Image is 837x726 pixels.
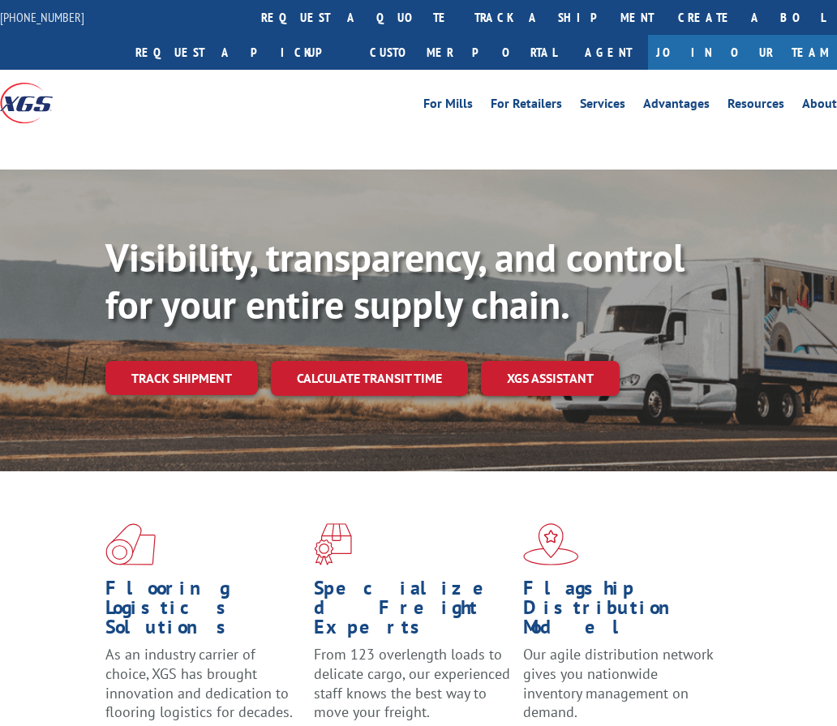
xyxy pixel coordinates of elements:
img: xgs-icon-focused-on-flooring-red [314,523,352,565]
a: Join Our Team [648,35,837,70]
h1: Flagship Distribution Model [523,578,719,645]
a: Customer Portal [358,35,569,70]
img: xgs-icon-total-supply-chain-intelligence-red [105,523,156,565]
a: Agent [569,35,648,70]
a: Resources [728,97,784,115]
a: Advantages [643,97,710,115]
h1: Flooring Logistics Solutions [105,578,302,645]
span: As an industry carrier of choice, XGS has brought innovation and dedication to flooring logistics... [105,645,293,721]
b: Visibility, transparency, and control for your entire supply chain. [105,232,685,329]
a: For Mills [423,97,473,115]
a: XGS ASSISTANT [481,361,620,396]
a: Request a pickup [123,35,358,70]
a: For Retailers [491,97,562,115]
img: xgs-icon-flagship-distribution-model-red [523,523,579,565]
a: Track shipment [105,361,258,395]
a: About [802,97,837,115]
a: Services [580,97,625,115]
a: Calculate transit time [271,361,468,396]
h1: Specialized Freight Experts [314,578,510,645]
span: Our agile distribution network gives you nationwide inventory management on demand. [523,645,713,721]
